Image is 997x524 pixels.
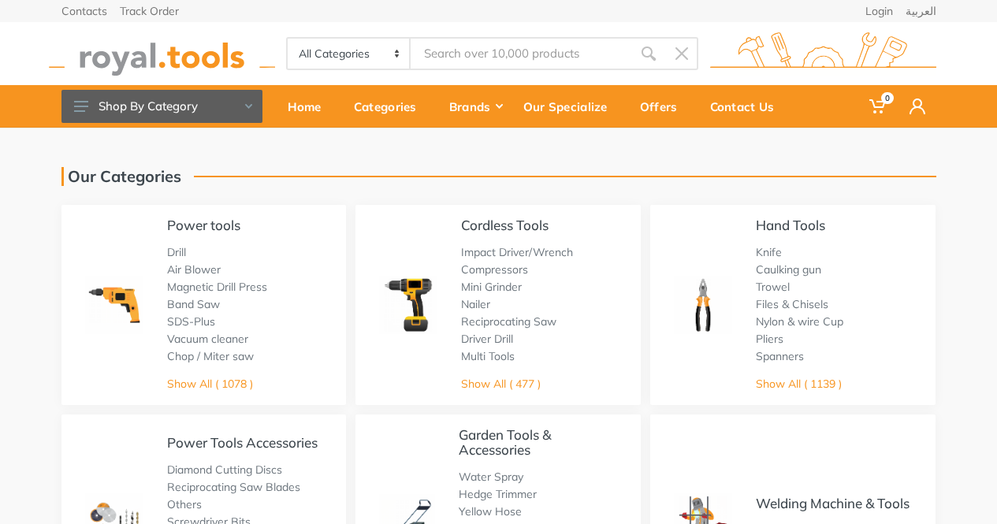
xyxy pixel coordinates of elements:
[858,85,898,128] a: 0
[288,39,411,69] select: Category
[756,377,842,391] a: Show All ( 1139 )
[512,85,629,128] a: Our Specialize
[277,90,343,123] div: Home
[167,245,186,259] a: Drill
[167,314,215,329] a: SDS-Plus
[459,426,551,458] a: Garden Tools & Accessories
[461,349,515,363] a: Multi Tools
[756,495,910,511] a: Welding Machine & Tools
[629,90,699,123] div: Offers
[756,349,804,363] a: Spanners
[61,90,262,123] button: Shop By Category
[756,297,828,311] a: Files & Chisels
[865,6,893,17] a: Login
[411,37,631,70] input: Site search
[756,314,843,329] a: Nylon & wire Cup
[167,463,282,477] a: Diamond Cutting Discs
[167,497,202,511] a: Others
[167,297,220,311] a: Band Saw
[85,276,143,334] img: Royal - Power tools
[120,6,179,17] a: Track Order
[710,32,936,76] img: royal.tools Logo
[167,480,300,494] a: Reciprocating Saw Blades
[167,262,221,277] a: Air Blower
[61,167,181,186] h1: Our Categories
[699,90,796,123] div: Contact Us
[629,85,699,128] a: Offers
[756,245,782,259] a: Knife
[674,276,732,334] img: Royal - Hand Tools
[461,262,528,277] a: Compressors
[461,280,522,294] a: Mini Grinder
[512,90,629,123] div: Our Specialize
[343,90,438,123] div: Categories
[61,6,107,17] a: Contacts
[906,6,936,17] a: العربية
[756,217,825,233] a: Hand Tools
[461,297,490,311] a: Nailer
[167,280,267,294] a: Magnetic Drill Press
[461,377,541,391] a: Show All ( 477 )
[461,332,513,346] a: Driver Drill
[461,314,556,329] a: Reciprocating Saw
[167,332,248,346] a: Vacuum cleaner
[459,470,523,484] a: Water Spray
[438,90,512,123] div: Brands
[461,245,573,259] a: Impact Driver/Wrench
[756,262,821,277] a: Caulking gun
[277,85,343,128] a: Home
[167,349,254,363] a: Chop / Miter saw
[379,276,437,334] img: Royal - Cordless Tools
[459,487,537,501] a: Hedge Trimmer
[49,32,275,76] img: royal.tools Logo
[699,85,796,128] a: Contact Us
[461,217,549,233] a: Cordless Tools
[459,504,522,518] a: Yellow Hose
[167,217,240,233] a: Power tools
[343,85,438,128] a: Categories
[167,434,318,451] a: Power Tools Accessories
[881,92,894,104] span: 0
[756,280,790,294] a: Trowel
[167,377,253,391] a: Show All ( 1078 )
[756,332,783,346] a: Pliers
